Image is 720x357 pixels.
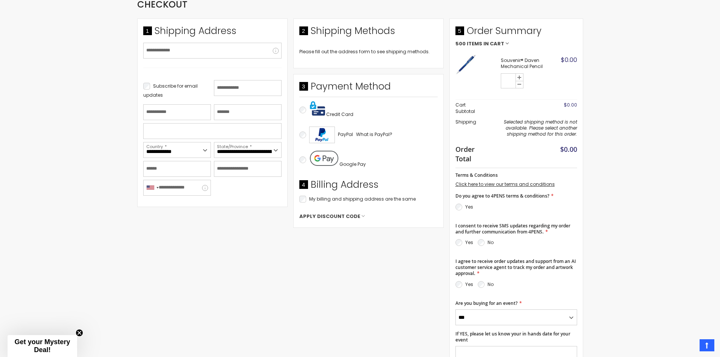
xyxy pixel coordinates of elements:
label: Yes [465,239,473,246]
span: Google Pay [339,161,366,167]
span: Are you buying for an event? [455,300,517,306]
span: Credit Card [326,111,353,117]
label: Yes [465,281,473,287]
span: I agree to receive order updates and support from an AI customer service agent to track my order ... [455,258,576,277]
span: My billing and shipping address are the same [309,196,416,202]
span: $0.00 [561,56,577,64]
a: Click here to view our terms and conditions [455,181,555,187]
div: Billing Address [299,178,438,195]
span: Subscribe for email updates [143,83,198,98]
img: Pay with Google Pay [310,151,338,166]
span: What is PayPal? [356,131,392,138]
th: Cart Subtotal [455,100,485,117]
button: Close teaser [76,329,83,337]
span: PayPal [338,131,353,138]
div: United States: +1 [144,180,161,195]
img: Souvenir® Daven Mechanical Pencil-Blue [455,54,476,75]
span: $0.00 [560,145,577,154]
img: Pay with credit card [310,101,325,116]
div: Shipping Methods [299,25,438,41]
span: Order Summary [455,25,577,41]
span: Get your Mystery Deal! [14,338,70,354]
strong: Souvenir® Daven Mechanical Pencil [501,57,559,70]
span: Apply Discount Code [299,213,360,220]
span: Selected shipping method is not available. Please select another shipping method for this order. [504,119,577,137]
span: Items in Cart [467,41,504,46]
span: If YES, please let us know your in hands date for your event [455,331,570,343]
span: I consent to receive SMS updates regarding my order and further communication from 4PENS. [455,223,570,235]
span: 500 [455,41,466,46]
label: No [488,239,494,246]
div: Get your Mystery Deal!Close teaser [8,335,77,357]
div: Shipping Address [143,25,282,41]
span: $0.00 [564,102,577,108]
a: What is PayPal? [356,130,392,139]
label: No [488,281,494,287]
span: Terms & Conditions [455,172,498,178]
div: Please fill out the address form to see shipping methods. [299,49,438,55]
img: Acceptance Mark [309,127,335,143]
iframe: Google Customer Reviews [658,337,720,357]
span: Shipping [455,119,476,125]
span: Do you agree to 4PENS terms & conditions? [455,193,549,199]
label: Yes [465,204,473,210]
strong: Order Total [455,144,481,163]
div: Payment Method [299,80,438,97]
